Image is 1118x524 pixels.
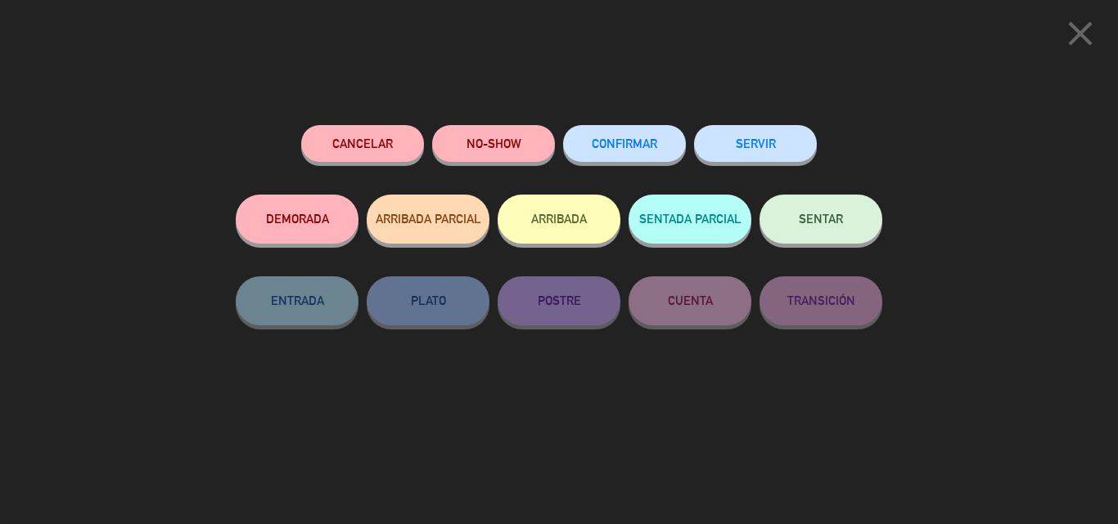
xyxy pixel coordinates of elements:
[367,195,489,244] button: ARRIBADA PARCIAL
[367,276,489,325] button: PLATO
[432,125,555,162] button: NO-SHOW
[629,276,751,325] button: CUENTA
[498,195,620,244] button: ARRIBADA
[376,212,481,226] span: ARRIBADA PARCIAL
[1055,12,1106,60] button: close
[694,125,817,162] button: SERVIR
[301,125,424,162] button: Cancelar
[592,137,657,150] span: CONFIRMAR
[760,195,882,244] button: SENTAR
[629,195,751,244] button: SENTADA PARCIAL
[563,125,686,162] button: CONFIRMAR
[799,212,843,226] span: SENTAR
[1060,13,1101,54] i: close
[498,276,620,325] button: POSTRE
[760,276,882,325] button: TRANSICIÓN
[236,276,358,325] button: ENTRADA
[236,195,358,244] button: DEMORADA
